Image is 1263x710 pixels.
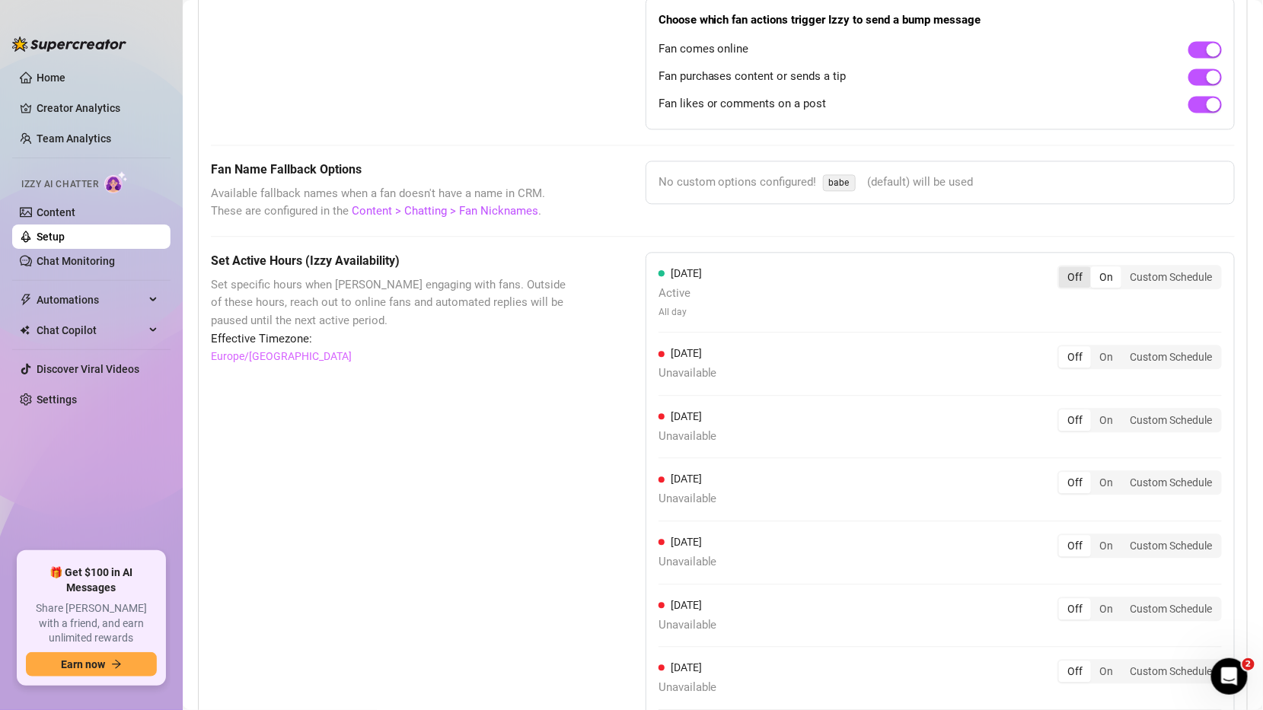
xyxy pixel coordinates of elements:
span: [DATE] [671,599,702,611]
span: Unavailable [659,490,717,508]
a: Chat Monitoring [37,255,115,267]
span: [DATE] [671,267,702,279]
span: All day [659,305,702,320]
span: No custom options configured! [659,174,817,192]
div: segmented control [1057,345,1222,369]
span: 🎁 Get $100 in AI Messages [26,565,157,595]
div: segmented control [1057,533,1222,558]
div: On [1091,409,1121,431]
span: Chat Copilot [37,318,145,342]
span: Set specific hours when [PERSON_NAME] engaging with fans. Outside of these hours, reach out to on... [211,276,569,330]
div: On [1091,661,1121,682]
a: Settings [37,393,77,406]
div: Off [1059,266,1091,288]
a: Discover Viral Videos [37,363,139,375]
div: segmented control [1057,597,1222,621]
div: Off [1059,598,1091,619]
span: [DATE] [671,473,702,485]
span: arrow-right [111,659,122,670]
span: [DATE] [671,410,702,422]
a: Creator Analytics [37,96,158,120]
div: Custom Schedule [1121,661,1220,682]
span: Unavailable [659,553,717,572]
strong: Choose which fan actions trigger Izzy to send a bump message [659,13,981,27]
iframe: Intercom live chat [1211,658,1248,695]
div: Custom Schedule [1121,266,1220,288]
span: Active [659,285,702,303]
h5: Set Active Hours (Izzy Availability) [211,252,569,270]
span: Fan likes or comments on a post [659,95,827,113]
span: Effective Timezone: [211,330,569,349]
a: Setup [37,231,65,243]
a: Content [37,206,75,218]
span: [DATE] [671,661,702,673]
div: Custom Schedule [1121,598,1220,619]
span: Share [PERSON_NAME] with a friend, and earn unlimited rewards [26,601,157,646]
a: Europe/[GEOGRAPHIC_DATA] [211,348,352,365]
span: (default) will be used [868,174,974,192]
div: segmented control [1057,408,1222,432]
div: On [1091,346,1121,368]
span: [DATE] [671,347,702,359]
span: 2 [1242,658,1255,670]
span: Fan comes online [659,40,749,59]
a: Home [37,72,65,84]
img: logo-BBDzfeDw.svg [12,37,126,52]
div: Custom Schedule [1121,346,1220,368]
span: Automations [37,288,145,312]
span: babe [823,174,856,191]
span: Earn now [61,658,105,670]
div: Off [1059,409,1091,431]
span: Fan purchases content or sends a tip [659,68,847,86]
div: Off [1059,346,1091,368]
div: Off [1059,472,1091,493]
img: Chat Copilot [20,325,30,336]
div: Off [1059,661,1091,682]
div: Custom Schedule [1121,535,1220,556]
span: Unavailable [659,616,717,635]
span: Unavailable [659,428,717,446]
h5: Fan Name Fallback Options [211,161,569,179]
div: Off [1059,535,1091,556]
span: thunderbolt [20,294,32,306]
a: Team Analytics [37,132,111,145]
div: On [1091,472,1121,493]
div: On [1091,535,1121,556]
a: Content > Chatting > Fan Nicknames [352,204,538,218]
div: On [1091,266,1121,288]
span: [DATE] [671,536,702,548]
span: Unavailable [659,679,717,697]
div: segmented control [1057,470,1222,495]
img: AI Chatter [104,171,128,193]
button: Earn nowarrow-right [26,652,157,677]
div: On [1091,598,1121,619]
span: Available fallback names when a fan doesn't have a name in CRM. These are configured in the . [211,185,569,221]
div: Custom Schedule [1121,472,1220,493]
div: segmented control [1057,265,1222,289]
div: segmented control [1057,659,1222,683]
div: Custom Schedule [1121,409,1220,431]
span: Unavailable [659,365,717,383]
span: Izzy AI Chatter [21,177,98,192]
